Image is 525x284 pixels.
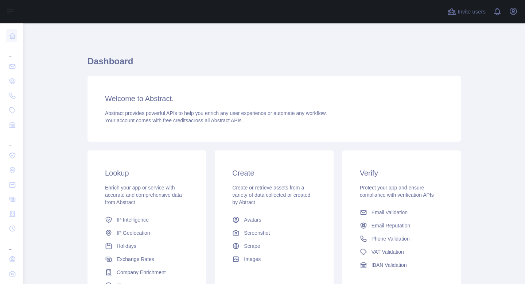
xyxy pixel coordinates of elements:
[102,253,191,266] a: Exchange Rates
[102,239,191,253] a: Holidays
[357,258,446,272] a: IBAN Validation
[102,213,191,226] a: IP Intelligence
[357,206,446,219] a: Email Validation
[117,229,150,237] span: IP Geolocation
[357,245,446,258] a: VAT Validation
[372,222,411,229] span: Email Reputation
[446,6,487,18] button: Invite users
[117,216,149,223] span: IP Intelligence
[372,235,410,242] span: Phone Validation
[105,93,443,104] h3: Welcome to Abstract.
[105,185,182,205] span: Enrich your app or service with accurate and comprehensive data from Abstract
[232,185,310,205] span: Create or retrieve assets from a variety of data collected or created by Abtract
[117,269,166,276] span: Company Enrichment
[6,133,17,147] div: ...
[87,55,461,73] h1: Dashboard
[6,237,17,251] div: ...
[117,256,154,263] span: Exchange Rates
[105,110,327,116] span: Abstract provides powerful APIs to help you enrich any user experience or automate any workflow.
[458,8,486,16] span: Invite users
[229,253,319,266] a: Images
[244,242,260,250] span: Scrape
[372,248,404,256] span: VAT Validation
[229,239,319,253] a: Scrape
[229,226,319,239] a: Screenshot
[357,232,446,245] a: Phone Validation
[232,168,316,178] h3: Create
[244,216,261,223] span: Avatars
[372,209,408,216] span: Email Validation
[6,44,17,58] div: ...
[105,168,188,178] h3: Lookup
[102,226,191,239] a: IP Geolocation
[372,261,407,269] span: IBAN Validation
[102,266,191,279] a: Company Enrichment
[163,118,188,123] span: free credits
[244,229,270,237] span: Screenshot
[244,256,261,263] span: Images
[105,118,243,123] span: Your account comes with across all Abstract APIs.
[117,242,136,250] span: Holidays
[229,213,319,226] a: Avatars
[360,168,443,178] h3: Verify
[357,219,446,232] a: Email Reputation
[360,185,434,198] span: Protect your app and ensure compliance with verification APIs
